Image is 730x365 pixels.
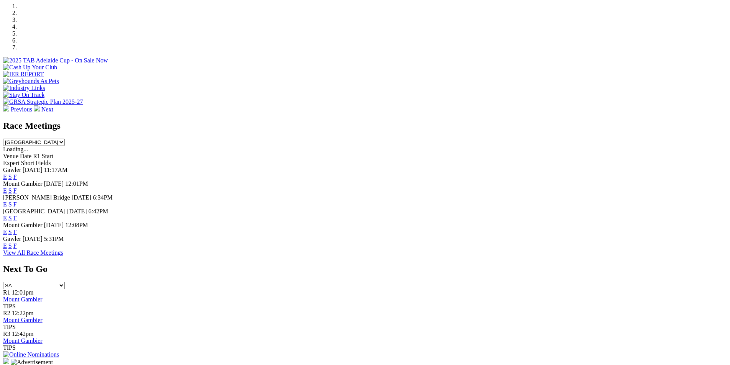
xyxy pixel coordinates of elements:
span: [DATE] [23,236,43,242]
span: [DATE] [23,167,43,173]
img: Stay On Track [3,92,44,98]
a: F [13,173,17,180]
span: [GEOGRAPHIC_DATA] [3,208,66,214]
a: S [8,187,12,194]
span: 12:01pm [12,289,34,296]
span: Date [20,153,31,159]
a: F [13,242,17,249]
span: Mount Gambier [3,222,43,228]
img: IER REPORT [3,71,44,78]
span: 12:42pm [12,331,34,337]
a: F [13,215,17,221]
span: Mount Gambier [3,180,43,187]
img: 2025 TAB Adelaide Cup - On Sale Now [3,57,108,64]
h2: Race Meetings [3,121,727,131]
span: Venue [3,153,18,159]
a: S [8,201,12,208]
a: F [13,201,17,208]
span: [DATE] [44,222,64,228]
span: [PERSON_NAME] Bridge [3,194,70,201]
span: TIPS [3,324,16,330]
span: 12:22pm [12,310,34,316]
span: Previous [11,106,32,113]
span: Gawler [3,167,21,173]
a: View All Race Meetings [3,249,63,256]
img: 15187_Greyhounds_GreysPlayCentral_Resize_SA_WebsiteBanner_300x115_2025.jpg [3,358,9,364]
img: GRSA Strategic Plan 2025-27 [3,98,83,105]
img: chevron-right-pager-white.svg [34,105,40,111]
img: Greyhounds As Pets [3,78,59,85]
img: Industry Links [3,85,45,92]
span: TIPS [3,303,16,309]
span: [DATE] [67,208,87,214]
a: Mount Gambier [3,317,43,323]
span: 11:17AM [44,167,68,173]
span: R1 Start [33,153,53,159]
span: R1 [3,289,10,296]
span: Fields [36,160,51,166]
span: Expert [3,160,20,166]
a: E [3,187,7,194]
a: F [13,229,17,235]
h2: Next To Go [3,264,727,274]
a: E [3,201,7,208]
span: [DATE] [44,180,64,187]
a: S [8,242,12,249]
span: Loading... [3,146,28,152]
a: E [3,173,7,180]
a: S [8,215,12,221]
span: Short [21,160,34,166]
span: 12:08PM [65,222,88,228]
a: S [8,173,12,180]
img: chevron-left-pager-white.svg [3,105,9,111]
a: Next [34,106,53,113]
a: E [3,215,7,221]
a: Mount Gambier [3,296,43,303]
a: F [13,187,17,194]
span: [DATE] [72,194,92,201]
img: Cash Up Your Club [3,64,57,71]
img: Online Nominations [3,351,59,358]
a: S [8,229,12,235]
span: R3 [3,331,10,337]
span: Next [41,106,53,113]
span: 12:01PM [65,180,88,187]
a: Mount Gambier [3,337,43,344]
a: E [3,242,7,249]
span: 5:31PM [44,236,64,242]
span: R2 [3,310,10,316]
a: Previous [3,106,34,113]
span: 6:42PM [89,208,108,214]
a: E [3,229,7,235]
span: Gawler [3,236,21,242]
span: 6:34PM [93,194,113,201]
span: TIPS [3,344,16,351]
